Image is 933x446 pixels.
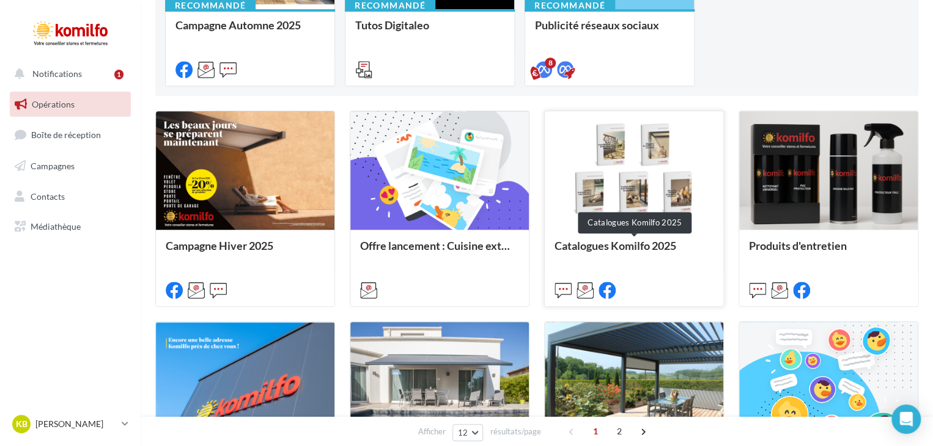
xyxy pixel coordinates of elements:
[16,418,28,430] span: KB
[891,404,921,434] div: Open Intercom Messenger
[586,422,605,441] span: 1
[418,426,446,437] span: Afficher
[535,19,684,43] div: Publicité réseaux sociaux
[458,428,468,437] span: 12
[31,161,75,171] span: Campagnes
[545,57,556,68] div: 8
[31,191,65,201] span: Contacts
[610,422,629,441] span: 2
[7,92,133,117] a: Opérations
[7,214,133,239] a: Médiathèque
[7,184,133,210] a: Contacts
[10,412,131,436] a: KB [PERSON_NAME]
[749,239,908,264] div: Produits d'entretien
[360,239,519,264] div: Offre lancement : Cuisine extérieur
[452,424,484,441] button: 12
[578,212,691,233] div: Catalogues Komilfo 2025
[555,239,714,264] div: Catalogues Komilfo 2025
[7,153,133,179] a: Campagnes
[7,61,128,87] button: Notifications 1
[35,418,117,430] p: [PERSON_NAME]
[490,426,540,437] span: résultats/page
[175,19,325,43] div: Campagne Automne 2025
[166,239,325,264] div: Campagne Hiver 2025
[355,19,504,43] div: Tutos Digitaleo
[31,221,81,232] span: Médiathèque
[114,70,124,79] div: 1
[31,130,101,140] span: Boîte de réception
[7,122,133,148] a: Boîte de réception
[32,68,82,79] span: Notifications
[32,99,75,109] span: Opérations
